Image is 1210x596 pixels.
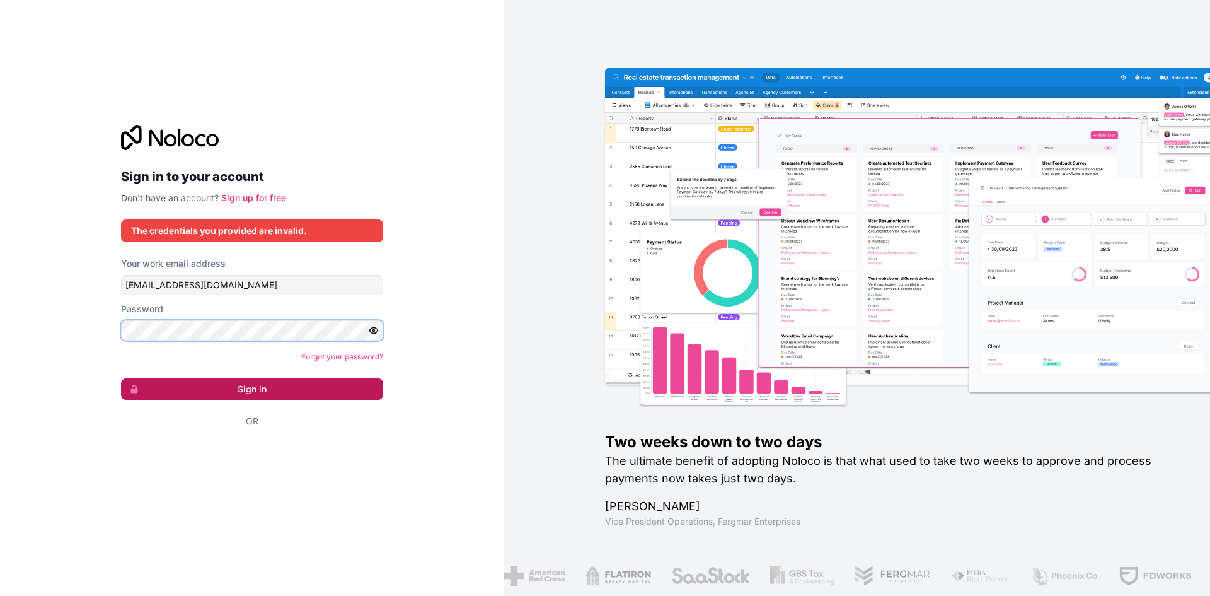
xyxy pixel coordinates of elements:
[951,566,1010,586] img: /assets/fiera-fwj2N5v4.png
[131,225,373,237] div: The credentials you provided are invalid.
[121,378,383,400] button: Sign in
[585,566,650,586] img: /assets/flatiron-C8eUkumj.png
[121,303,163,315] label: Password
[854,566,931,586] img: /assets/fergmar-CudnrXN5.png
[121,320,383,341] input: Password
[115,441,379,469] iframe: Botón Iniciar sesión con Google
[605,515,1170,528] h1: Vice President Operations , Fergmar Enterprises
[769,566,834,586] img: /assets/gbstax-C-GtDUiK.png
[605,498,1170,515] h1: [PERSON_NAME]
[504,566,565,586] img: /assets/american-red-cross-BAupjrZR.png
[246,415,258,428] span: Or
[121,275,383,295] input: Email address
[605,452,1170,488] h2: The ultimate benefit of adopting Noloco is that what used to take two weeks to approve and proces...
[121,192,219,203] span: Don't have an account?
[301,352,383,361] a: Forgot your password?
[221,192,286,203] a: Sign up for free
[671,566,750,586] img: /assets/saastock-C6Zbiodz.png
[121,165,383,188] h2: Sign in to your account
[605,432,1170,452] h1: Two weeks down to two days
[1118,566,1192,586] img: /assets/fdworks-Bi04fVtw.png
[1030,566,1098,586] img: /assets/phoenix-BREaitsQ.png
[121,257,226,270] label: Your work email address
